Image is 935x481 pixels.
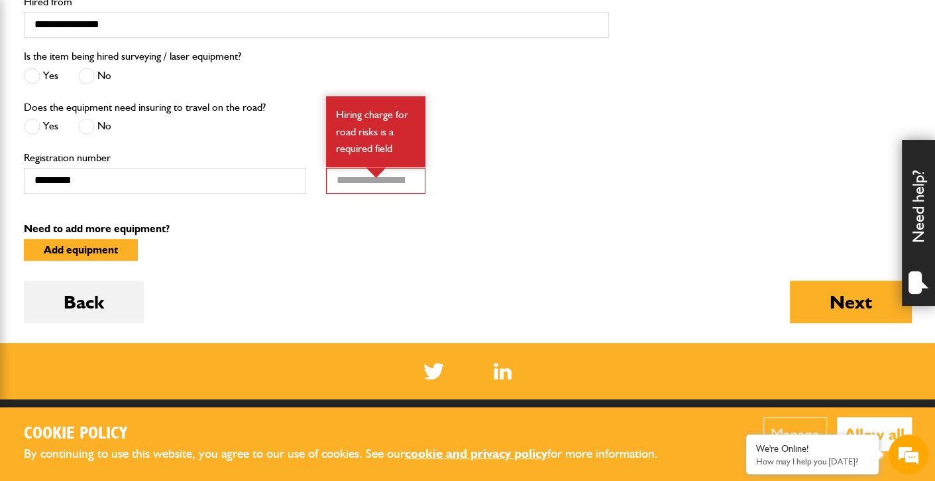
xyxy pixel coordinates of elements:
button: Manage [763,417,827,451]
input: Enter your email address [17,162,242,191]
textarea: Type your message and hit 'Enter' [17,240,242,366]
img: Linked In [494,363,512,379]
em: Start Chat [180,378,241,395]
button: Allow all [837,417,912,451]
div: Chat with us now [69,74,223,92]
img: Twitter [423,363,444,379]
p: Need to add more equipment? [24,224,912,234]
img: d_20077148190_company_1631870298795_20077148190 [23,74,56,92]
img: error-box-arrow.svg [366,167,386,178]
div: Need help? [902,140,935,306]
h2: Cookie Policy [24,424,680,445]
div: We're Online! [756,443,869,454]
label: Yes [24,118,58,135]
label: Registration number [24,153,307,163]
button: Add equipment [24,239,138,261]
p: How may I help you today? [756,456,869,466]
a: cookie and privacy policy [405,446,547,461]
label: No [78,118,111,135]
input: Enter your phone number [17,201,242,230]
button: Back [24,281,144,323]
p: By continuing to use this website, you agree to our use of cookies. See our for more information. [24,444,680,464]
label: Does the equipment need insuring to travel on the road? [24,102,266,113]
label: No [78,68,111,84]
div: Minimize live chat window [217,7,249,38]
button: Next [790,281,912,323]
input: Enter your last name [17,123,242,152]
label: Yes [24,68,58,84]
label: Is the item being hired surveying / laser equipment? [24,51,241,62]
a: LinkedIn [494,363,512,379]
div: Hiring charge for road risks is a required field [326,96,425,167]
